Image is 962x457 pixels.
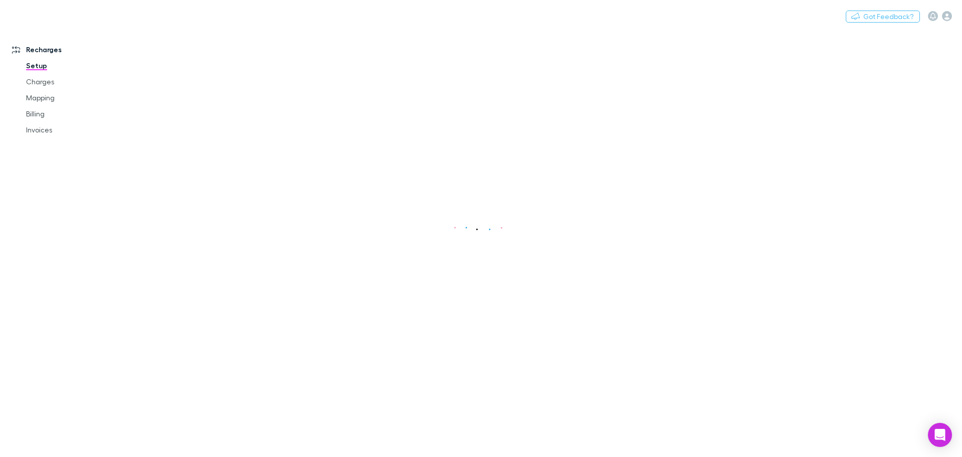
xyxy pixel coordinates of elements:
[16,74,135,90] a: Charges
[16,106,135,122] a: Billing
[846,11,920,23] button: Got Feedback?
[928,423,952,447] div: Open Intercom Messenger
[2,42,135,58] a: Recharges
[16,122,135,138] a: Invoices
[16,58,135,74] a: Setup
[16,90,135,106] a: Mapping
